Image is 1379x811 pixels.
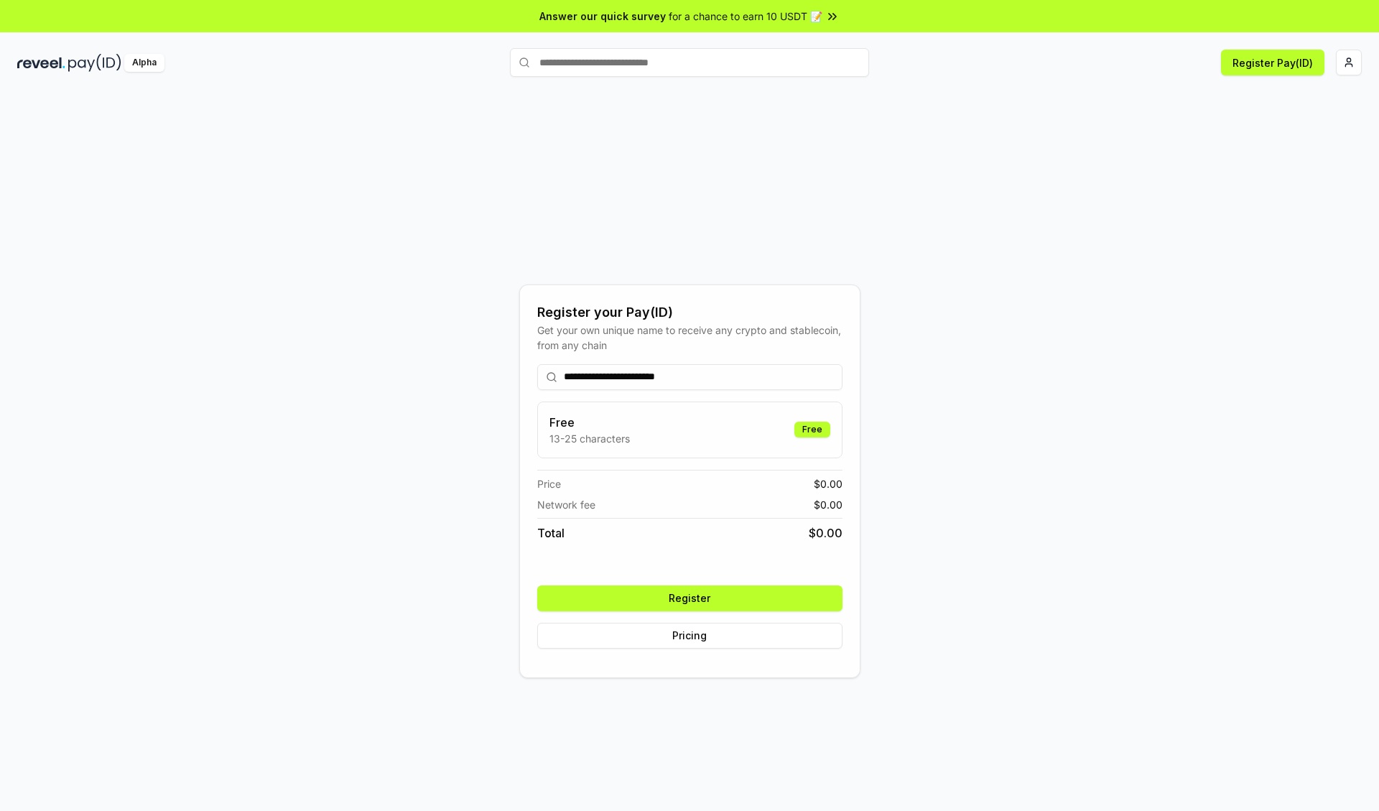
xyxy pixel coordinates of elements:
[539,9,666,24] span: Answer our quick survey
[68,54,121,72] img: pay_id
[537,302,842,323] div: Register your Pay(ID)
[537,497,595,512] span: Network fee
[537,323,842,353] div: Get your own unique name to receive any crypto and stablecoin, from any chain
[809,524,842,542] span: $ 0.00
[537,623,842,649] button: Pricing
[537,476,561,491] span: Price
[794,422,830,437] div: Free
[17,54,65,72] img: reveel_dark
[537,585,842,611] button: Register
[549,431,630,446] p: 13-25 characters
[669,9,822,24] span: for a chance to earn 10 USDT 📝
[1221,50,1324,75] button: Register Pay(ID)
[814,476,842,491] span: $ 0.00
[549,414,630,431] h3: Free
[124,54,164,72] div: Alpha
[537,524,565,542] span: Total
[814,497,842,512] span: $ 0.00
